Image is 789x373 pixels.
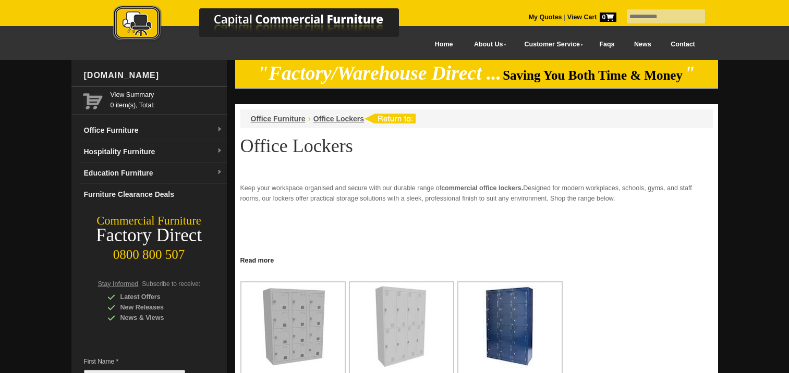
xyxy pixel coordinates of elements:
img: Capital Commercial Furniture Logo [84,5,450,43]
strong: View Cart [567,14,616,21]
div: News & Views [107,313,207,323]
span: 0 item(s), Total: [111,90,223,109]
span: First Name * [84,356,201,367]
a: View Summary [111,90,223,100]
a: Education Furnituredropdown [80,163,227,184]
a: Faqs [590,33,625,56]
a: Office Furnituredropdown [80,120,227,141]
li: › [308,114,311,124]
a: Hospitality Furnituredropdown [80,141,227,163]
a: Furniture Clearance Deals [80,184,227,205]
a: View Cart0 [565,14,616,21]
em: " [684,63,695,84]
img: dropdown [216,127,223,133]
div: 0800 800 507 [71,242,227,262]
a: Click to read more [235,253,718,266]
span: Stay Informed [98,280,139,288]
a: Office Lockers [313,115,364,123]
em: "Factory/Warehouse Direct ... [258,63,501,84]
div: New Releases [107,302,207,313]
div: [DOMAIN_NAME] [80,60,227,91]
a: About Us [463,33,513,56]
span: 0 [600,13,616,22]
a: My Quotes [529,14,562,21]
span: Saving You Both Time & Money [503,68,683,82]
a: Customer Service [513,33,589,56]
div: Factory Direct [71,228,227,243]
strong: commercial office lockers. [441,184,523,192]
img: return to [364,114,416,123]
img: Steel Laundry Lockers [483,285,537,368]
span: Subscribe to receive: [142,280,200,288]
img: Alpha Lockers Imported [254,288,332,366]
div: Commercial Furniture [71,214,227,228]
p: Keep your workspace organised and secure with our durable range of Designed for modern workplaces... [240,183,713,204]
img: dropdown [216,169,223,176]
div: Latest Offers [107,292,207,302]
a: News [624,33,661,56]
h1: Office Lockers [240,136,713,156]
img: Lockers NZ Made [374,286,429,368]
a: Contact [661,33,705,56]
a: Capital Commercial Furniture Logo [84,5,450,46]
a: Office Furniture [251,115,306,123]
img: dropdown [216,148,223,154]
